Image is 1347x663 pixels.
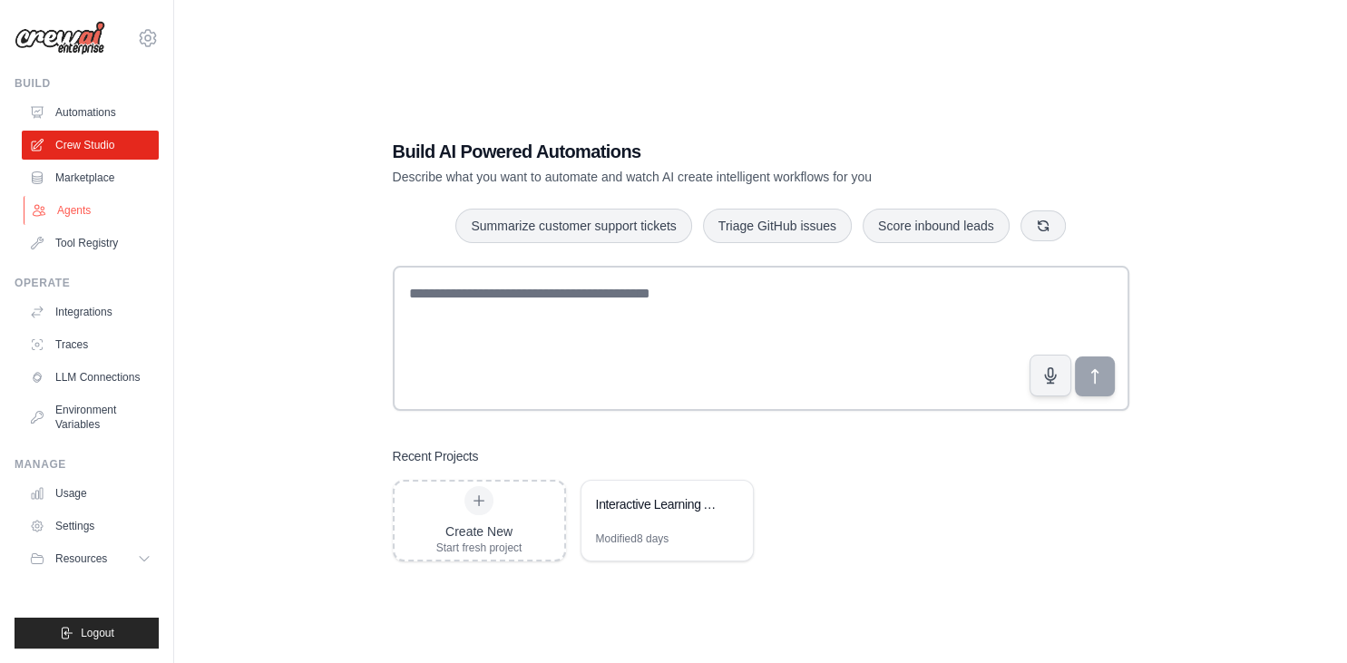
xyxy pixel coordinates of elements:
a: Agents [24,196,161,225]
div: Interactive Learning Assistant [596,495,720,513]
iframe: Chat Widget [1256,576,1347,663]
div: Build [15,76,159,91]
button: Summarize customer support tickets [455,209,691,243]
p: Describe what you want to automate and watch AI create intelligent workflows for you [393,168,1002,186]
a: Traces [22,330,159,359]
a: Integrations [22,297,159,327]
div: Manage [15,457,159,472]
button: Triage GitHub issues [703,209,852,243]
a: LLM Connections [22,363,159,392]
a: Crew Studio [22,131,159,160]
button: Score inbound leads [863,209,1010,243]
div: Create New [436,522,522,541]
img: Logo [15,21,105,55]
span: Resources [55,551,107,566]
h3: Recent Projects [393,447,479,465]
button: Logout [15,618,159,648]
a: Automations [22,98,159,127]
button: Resources [22,544,159,573]
a: Marketplace [22,163,159,192]
a: Tool Registry [22,229,159,258]
a: Usage [22,479,159,508]
a: Settings [22,512,159,541]
span: Logout [81,626,114,640]
a: Environment Variables [22,395,159,439]
h1: Build AI Powered Automations [393,139,1002,164]
button: Click to speak your automation idea [1030,355,1071,396]
div: Modified 8 days [596,531,669,546]
div: Operate [15,276,159,290]
div: Start fresh project [436,541,522,555]
button: Get new suggestions [1020,210,1066,241]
